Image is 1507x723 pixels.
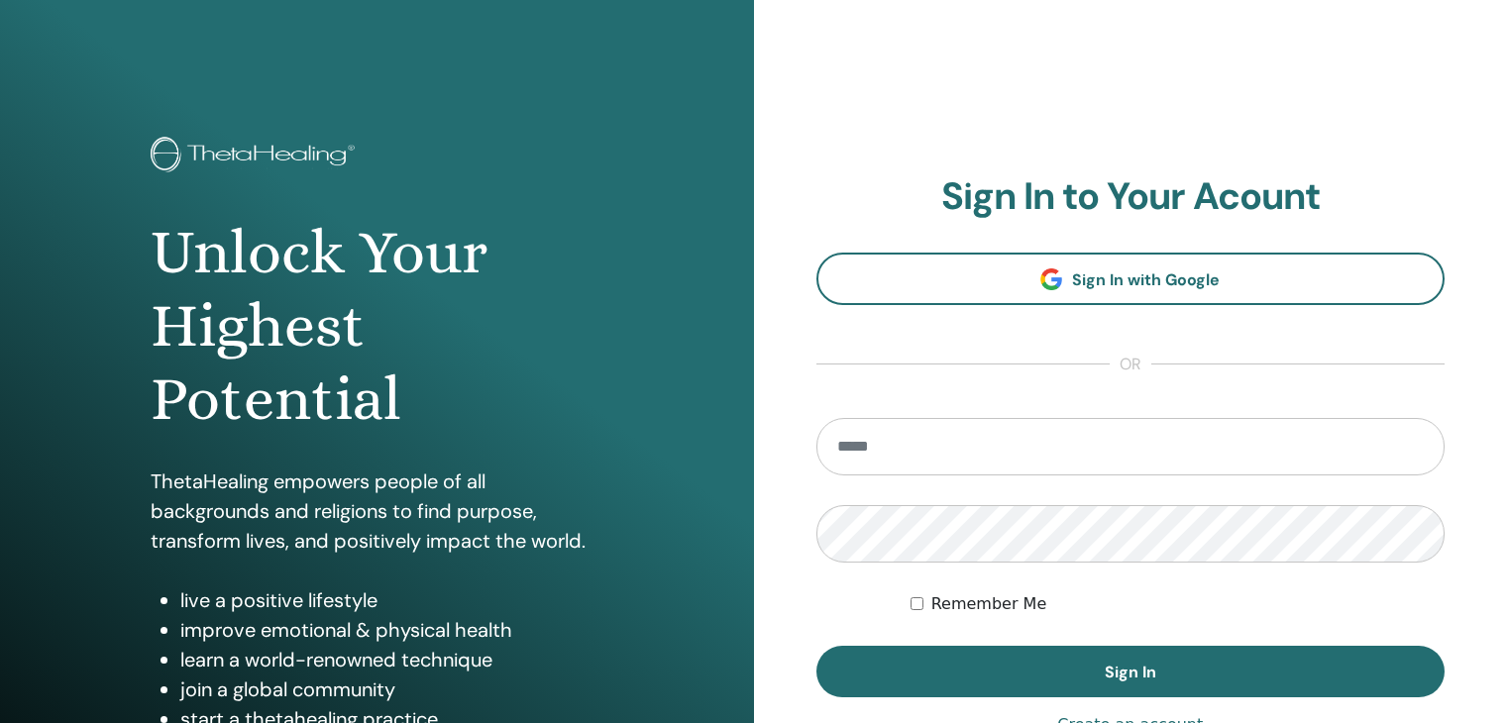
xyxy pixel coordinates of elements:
[180,615,603,645] li: improve emotional & physical health
[931,592,1047,616] label: Remember Me
[180,585,603,615] li: live a positive lifestyle
[816,646,1446,697] button: Sign In
[180,645,603,674] li: learn a world-renowned technique
[151,216,603,437] h1: Unlock Your Highest Potential
[911,592,1445,616] div: Keep me authenticated indefinitely or until I manually logout
[816,174,1446,220] h2: Sign In to Your Acount
[1105,662,1156,682] span: Sign In
[1072,269,1220,290] span: Sign In with Google
[180,674,603,704] li: join a global community
[816,253,1446,305] a: Sign In with Google
[151,466,603,556] p: ThetaHealing empowers people of all backgrounds and religions to find purpose, transform lives, a...
[1110,353,1151,376] span: or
